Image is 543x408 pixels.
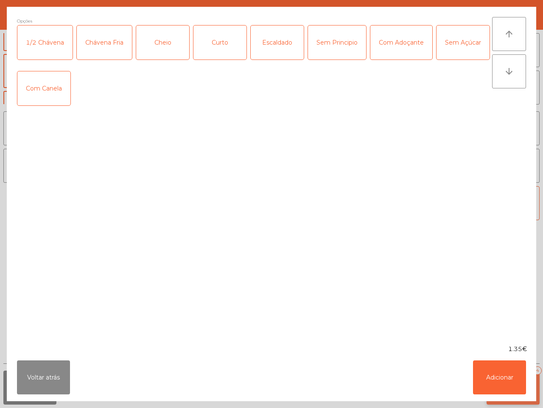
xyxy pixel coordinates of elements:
[492,54,526,88] button: arrow_downward
[370,25,432,59] div: Com Adoçante
[17,71,70,105] div: Com Canela
[437,25,490,59] div: Sem Açúcar
[17,25,73,59] div: 1/2 Chávena
[308,25,366,59] div: Sem Principio
[136,25,189,59] div: Cheio
[251,25,304,59] div: Escaldado
[492,17,526,51] button: arrow_upward
[7,345,536,354] div: 1.35€
[504,29,514,39] i: arrow_upward
[193,25,246,59] div: Curto
[17,17,32,25] span: Opções
[473,360,526,394] button: Adicionar
[504,66,514,76] i: arrow_downward
[17,360,70,394] button: Voltar atrás
[77,25,132,59] div: Chávena Fria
